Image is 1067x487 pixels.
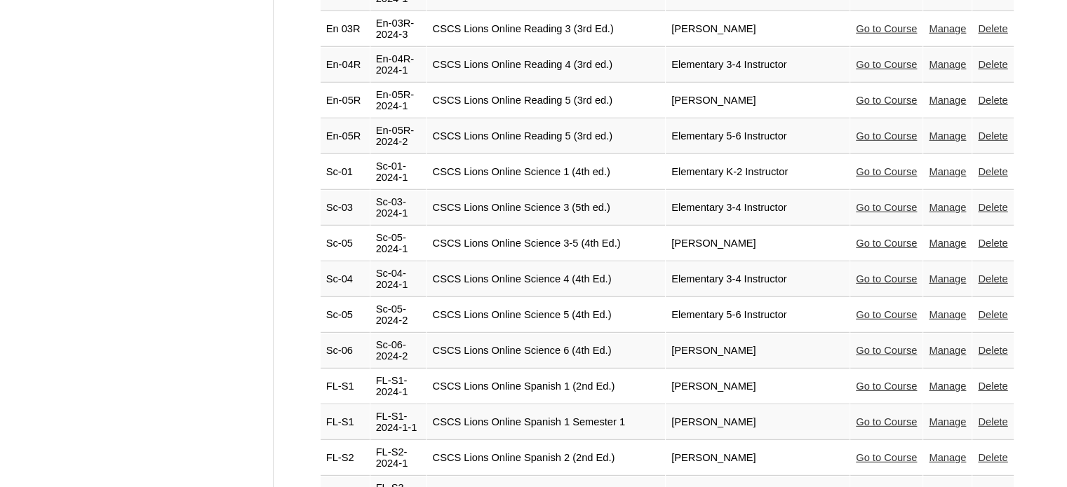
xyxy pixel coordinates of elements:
td: Elementary K-2 Instructor [666,155,850,190]
a: Delete [978,95,1007,106]
a: Delete [978,452,1007,463]
a: Go to Course [856,166,917,177]
td: Sc-05 [321,298,370,333]
a: Go to Course [856,23,917,34]
a: Delete [978,23,1007,34]
a: Delete [978,345,1007,356]
a: Delete [978,202,1007,213]
td: CSCS Lions Online Reading 4 (3rd ed.) [427,48,665,83]
td: CSCS Lions Online Science 1 (4th ed.) [427,155,665,190]
a: Manage [929,95,966,106]
a: Manage [929,309,966,320]
td: CSCS Lions Online Science 4 (4th Ed.) [427,262,665,297]
td: [PERSON_NAME] [666,226,850,261]
td: Elementary 3-4 Instructor [666,48,850,83]
a: Go to Course [856,416,917,427]
a: Manage [929,273,966,284]
td: [PERSON_NAME] [666,369,850,404]
td: Elementary 5-6 Instructor [666,119,850,154]
td: [PERSON_NAME] [666,405,850,440]
td: Sc-05 [321,226,370,261]
td: FL-S1 [321,369,370,404]
a: Manage [929,23,966,34]
td: CSCS Lions Online Reading 5 (3rd ed.) [427,83,665,118]
td: FL-S2-2024-1 [370,441,427,476]
td: Sc-04-2024-1 [370,262,427,297]
a: Go to Course [856,95,917,106]
td: Elementary 5-6 Instructor [666,298,850,333]
td: CSCS Lions Online Spanish 1 (2nd Ed.) [427,369,665,404]
a: Go to Course [856,59,917,70]
a: Go to Course [856,202,917,213]
a: Delete [978,166,1007,177]
a: Manage [929,238,966,249]
td: CSCS Lions Online Spanish 2 (2nd Ed.) [427,441,665,476]
td: [PERSON_NAME] [666,83,850,118]
a: Manage [929,452,966,463]
td: En 03R [321,12,370,47]
a: Delete [978,238,1007,249]
td: [PERSON_NAME] [666,12,850,47]
td: [PERSON_NAME] [666,441,850,476]
td: Elementary 3-4 Instructor [666,262,850,297]
a: Manage [929,59,966,70]
td: Sc-06-2024-2 [370,334,427,369]
td: CSCS Lions Online Science 3-5 (4th Ed.) [427,226,665,261]
td: Sc-03-2024-1 [370,191,427,226]
a: Go to Course [856,309,917,320]
td: En-05R [321,83,370,118]
a: Delete [978,59,1007,70]
td: En-03R-2024-3 [370,12,427,47]
td: CSCS Lions Online Science 5 (4th Ed.) [427,298,665,333]
td: Sc-05-2024-1 [370,226,427,261]
td: Sc-01 [321,155,370,190]
a: Go to Course [856,273,917,284]
a: Delete [978,273,1007,284]
td: FL-S1-2024-1 [370,369,427,404]
td: Sc-05-2024-2 [370,298,427,333]
a: Go to Course [856,380,917,392]
a: Delete [978,309,1007,320]
td: Elementary 3-4 Instructor [666,191,850,226]
td: [PERSON_NAME] [666,334,850,369]
td: En-05R-2024-2 [370,119,427,154]
a: Manage [929,202,966,213]
a: Go to Course [856,130,917,142]
td: CSCS Lions Online Reading 5 (3rd ed.) [427,119,665,154]
td: Sc-06 [321,334,370,369]
a: Manage [929,130,966,142]
td: FL-S1-2024-1-1 [370,405,427,440]
td: CSCS Lions Online Spanish 1 Semester 1 [427,405,665,440]
td: En-05R [321,119,370,154]
td: En-04R [321,48,370,83]
a: Manage [929,380,966,392]
a: Go to Course [856,452,917,463]
a: Go to Course [856,238,917,249]
a: Delete [978,416,1007,427]
td: FL-S2 [321,441,370,476]
td: CSCS Lions Online Science 6 (4th Ed.) [427,334,665,369]
td: Sc-03 [321,191,370,226]
td: FL-S1 [321,405,370,440]
a: Manage [929,166,966,177]
td: En-05R-2024-1 [370,83,427,118]
a: Manage [929,416,966,427]
a: Go to Course [856,345,917,356]
a: Manage [929,345,966,356]
td: Sc-04 [321,262,370,297]
td: CSCS Lions Online Reading 3 (3rd Ed.) [427,12,665,47]
td: CSCS Lions Online Science 3 (5th ed.) [427,191,665,226]
td: En-04R-2024-1 [370,48,427,83]
a: Delete [978,130,1007,142]
a: Delete [978,380,1007,392]
td: Sc-01-2024-1 [370,155,427,190]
